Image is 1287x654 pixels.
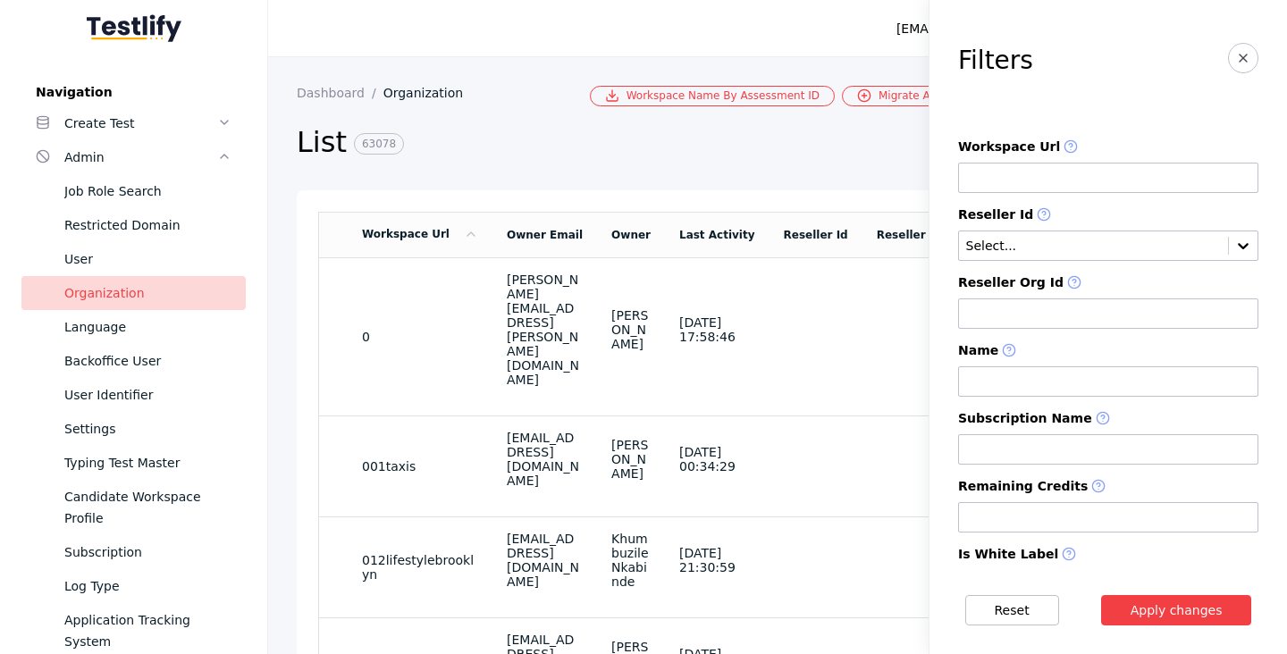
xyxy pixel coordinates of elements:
[958,207,1258,223] label: Reseller Id
[611,438,651,481] div: [PERSON_NAME]
[679,315,755,344] div: [DATE] 17:58:46
[64,113,217,134] div: Create Test
[64,350,231,372] div: Backoffice User
[64,452,231,474] div: Typing Test Master
[21,276,246,310] a: Organization
[958,343,1258,359] label: Name
[842,86,1002,106] a: Migrate Assessment
[21,535,246,569] a: Subscription
[64,214,231,236] div: Restricted Domain
[679,546,755,574] div: [DATE] 21:30:59
[958,46,1033,75] h3: Filters
[507,272,583,387] div: [PERSON_NAME][EMAIL_ADDRESS][PERSON_NAME][DOMAIN_NAME]
[958,139,1258,155] label: Workspace Url
[64,486,231,529] div: Candidate Workspace Profile
[958,275,1258,291] label: Reseller Org Id
[507,532,583,589] div: [EMAIL_ADDRESS][DOMAIN_NAME]
[362,330,478,344] section: 0
[21,446,246,480] a: Typing Test Master
[354,133,404,155] span: 63078
[21,310,246,344] a: Language
[21,480,246,535] a: Candidate Workspace Profile
[64,575,231,597] div: Log Type
[297,124,980,162] h2: List
[362,553,478,582] section: 012lifestylebrooklyn
[64,609,231,652] div: Application Tracking System
[611,532,651,589] div: Khumbuzile Nkabinde
[21,208,246,242] a: Restricted Domain
[896,18,1219,39] div: [EMAIL_ADDRESS][PERSON_NAME][DOMAIN_NAME]
[297,86,383,100] a: Dashboard
[383,86,478,100] a: Organization
[64,248,231,270] div: User
[590,86,835,106] a: Workspace Name By Assessment ID
[958,479,1258,495] label: Remaining Credits
[21,378,246,412] a: User Identifier
[21,174,246,208] a: Job Role Search
[64,541,231,563] div: Subscription
[64,384,231,406] div: User Identifier
[21,344,246,378] a: Backoffice User
[492,212,597,257] td: Owner Email
[877,229,967,241] a: Reseller Org Id
[21,412,246,446] a: Settings
[64,418,231,440] div: Settings
[64,180,231,202] div: Job Role Search
[21,242,246,276] a: User
[87,14,181,42] img: Testlify - Backoffice
[64,316,231,338] div: Language
[64,282,231,304] div: Organization
[21,85,246,99] label: Navigation
[64,147,217,168] div: Admin
[784,229,848,241] a: Reseller Id
[362,459,478,474] section: 001taxis
[362,228,478,240] a: Workspace Url
[21,569,246,603] a: Log Type
[965,595,1059,625] button: Reset
[665,212,770,257] td: Last Activity
[597,212,665,257] td: Owner
[1101,595,1252,625] button: Apply changes
[958,547,1258,563] label: Is White Label
[679,445,755,474] div: [DATE] 00:34:29
[611,308,651,351] div: [PERSON_NAME]
[958,411,1258,427] label: Subscription Name
[507,431,583,488] div: [EMAIL_ADDRESS][DOMAIN_NAME]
